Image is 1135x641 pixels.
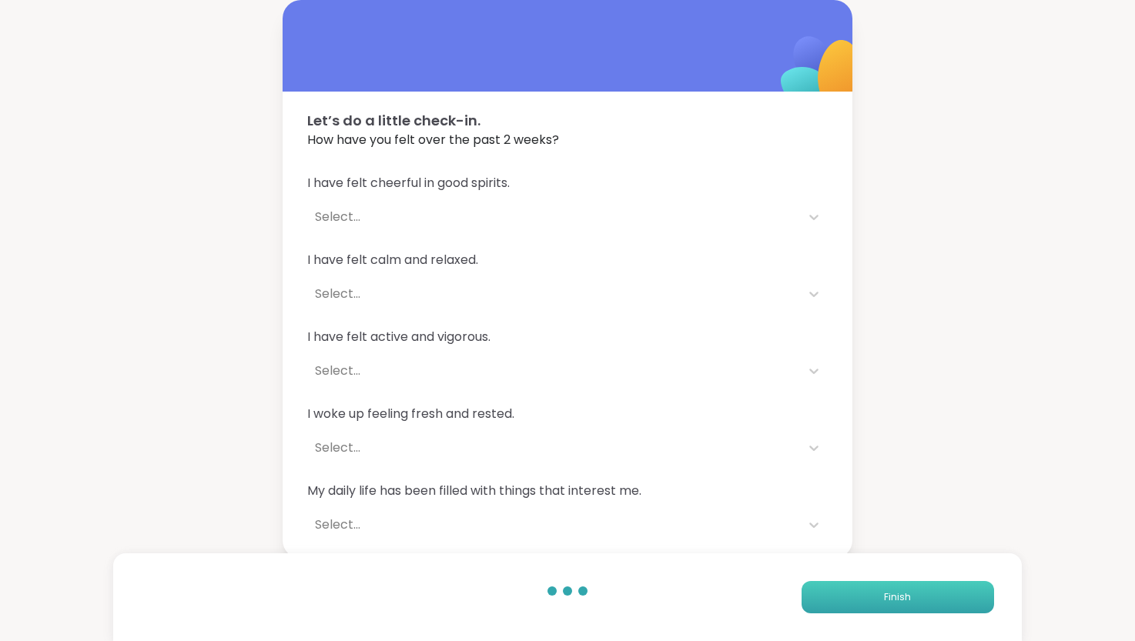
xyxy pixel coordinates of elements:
[315,362,792,380] div: Select...
[307,110,828,131] span: Let’s do a little check-in.
[315,516,792,534] div: Select...
[307,328,828,346] span: I have felt active and vigorous.
[802,581,994,613] button: Finish
[884,590,911,604] span: Finish
[315,208,792,226] div: Select...
[307,174,828,192] span: I have felt cheerful in good spirits.
[307,131,828,149] span: How have you felt over the past 2 weeks?
[307,482,828,500] span: My daily life has been filled with things that interest me.
[307,251,828,269] span: I have felt calm and relaxed.
[315,285,792,303] div: Select...
[307,405,828,423] span: I woke up feeling fresh and rested.
[315,439,792,457] div: Select...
